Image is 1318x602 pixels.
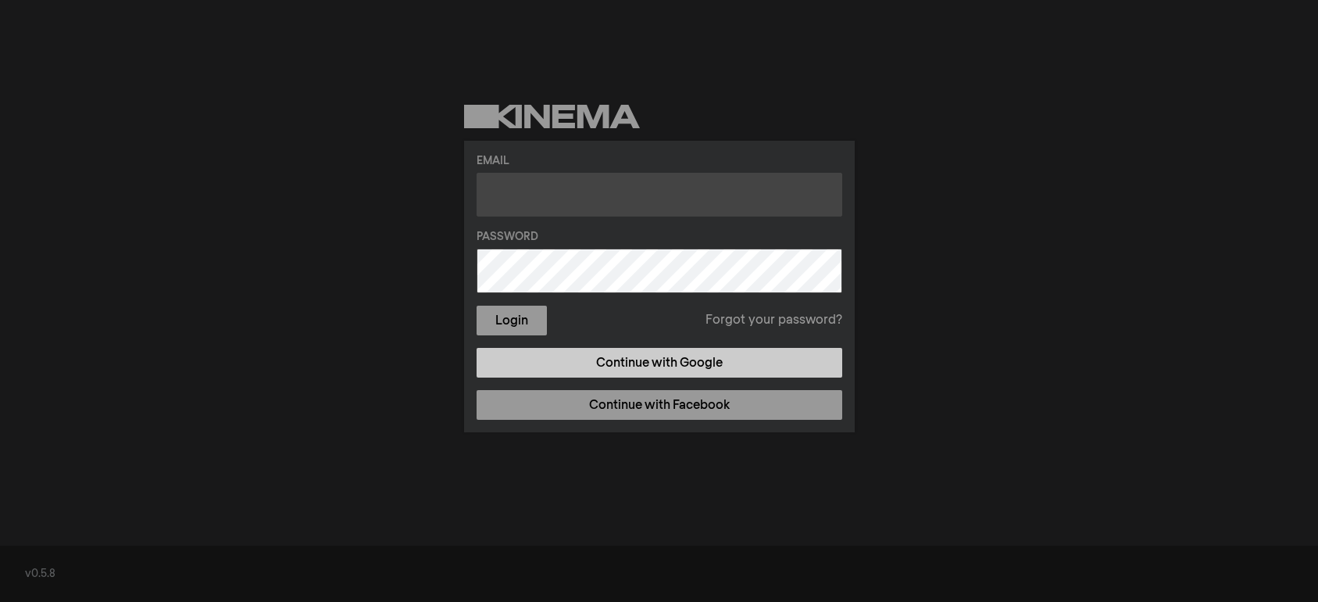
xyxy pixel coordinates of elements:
[477,229,842,245] label: Password
[477,348,842,378] a: Continue with Google
[25,566,1293,582] div: v0.5.8
[477,153,842,170] label: Email
[705,311,842,330] a: Forgot your password?
[477,390,842,420] a: Continue with Facebook
[477,306,547,335] button: Login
